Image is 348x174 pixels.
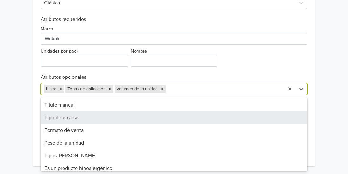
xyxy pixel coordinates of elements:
[41,149,307,162] div: Tipos [PERSON_NAME]
[131,48,147,55] label: Nombre
[41,124,307,137] div: Formato de venta
[41,111,307,124] div: Tipo de envase
[44,85,57,93] div: Línea
[41,26,53,33] label: Marca
[41,16,307,22] h6: Atributos requeridos
[115,85,159,93] div: Volumen de la unidad
[57,85,64,93] div: Remove Línea
[159,85,166,93] div: Remove Volumen de la unidad
[41,99,307,111] div: Título manual
[41,48,78,55] label: Unidades por pack
[41,74,307,80] h6: Atributos opcionales
[106,85,113,93] div: Remove Zonas de aplicación
[65,85,106,93] div: Zonas de aplicación
[41,137,307,149] div: Peso de la unidad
